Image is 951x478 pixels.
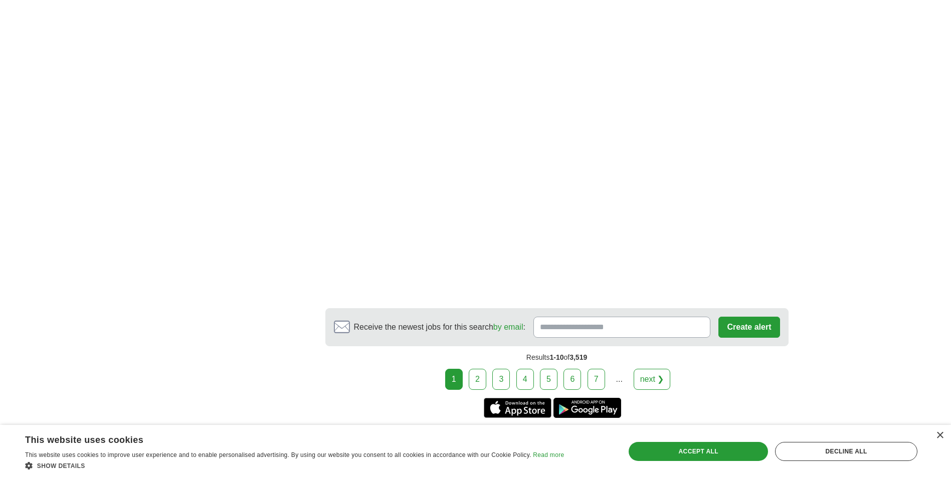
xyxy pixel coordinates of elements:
button: Create alert [718,317,780,338]
a: 3 [492,369,510,390]
div: This website uses cookies [25,431,539,446]
div: Accept all [629,442,768,461]
a: 4 [516,369,534,390]
a: Get the Android app [553,398,621,418]
a: 5 [540,369,557,390]
div: ... [609,369,629,389]
div: Close [936,432,943,439]
a: next ❯ [634,369,671,390]
a: 2 [469,369,486,390]
a: Read more, opens a new window [533,451,564,458]
span: 1-10 [549,353,563,361]
div: Show details [25,460,564,470]
a: 7 [588,369,605,390]
a: Get the iPhone app [484,398,551,418]
div: 1 [445,369,463,390]
a: 6 [563,369,581,390]
a: by email [493,323,523,331]
div: Results of [325,346,789,369]
span: Show details [37,462,85,469]
span: 3,519 [569,353,587,361]
div: Decline all [775,442,917,461]
span: Receive the newest jobs for this search : [354,321,525,333]
span: This website uses cookies to improve user experience and to enable personalised advertising. By u... [25,451,531,458]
